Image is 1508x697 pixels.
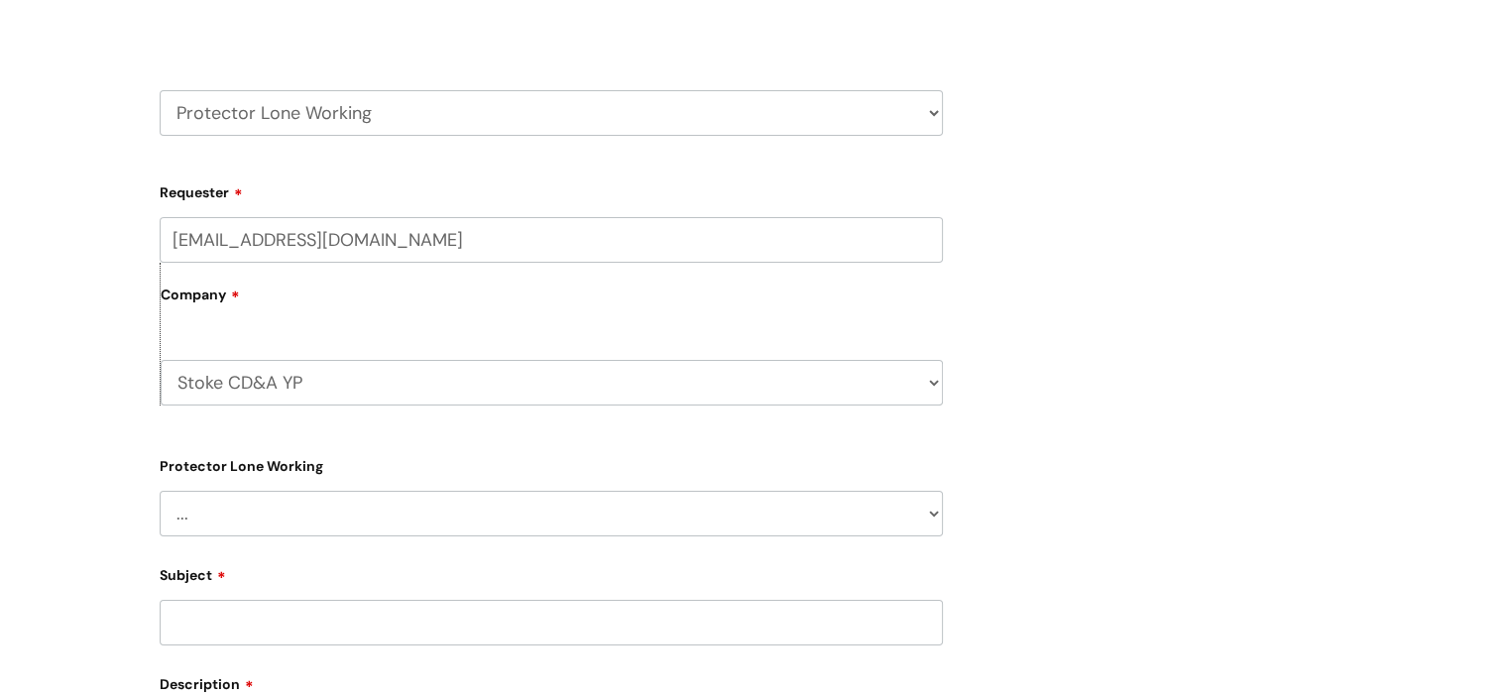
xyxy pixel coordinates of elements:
[160,560,943,584] label: Subject
[160,217,943,263] input: Email
[160,177,943,201] label: Requester
[161,280,943,324] label: Company
[160,669,943,693] label: Description
[160,454,943,475] label: Protector Lone Working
